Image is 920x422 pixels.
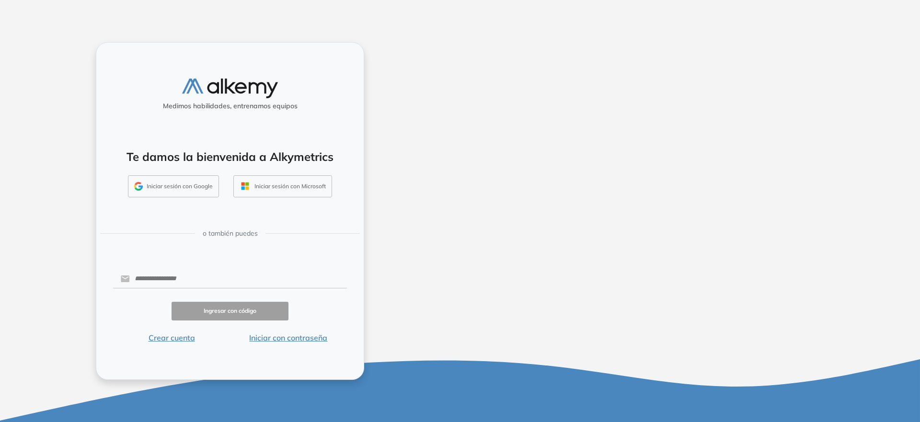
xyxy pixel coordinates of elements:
span: o también puedes [203,228,258,239]
img: OUTLOOK_ICON [240,181,251,192]
button: Ingresar con código [172,302,288,320]
button: Crear cuenta [113,332,230,343]
iframe: Chat Widget [872,376,920,422]
img: logo-alkemy [182,79,278,98]
button: Iniciar sesión con Microsoft [233,175,332,197]
h5: Medimos habilidades, entrenamos equipos [100,102,360,110]
h4: Te damos la bienvenida a Alkymetrics [109,150,351,164]
button: Iniciar con contraseña [230,332,347,343]
img: GMAIL_ICON [134,182,143,191]
button: Iniciar sesión con Google [128,175,219,197]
